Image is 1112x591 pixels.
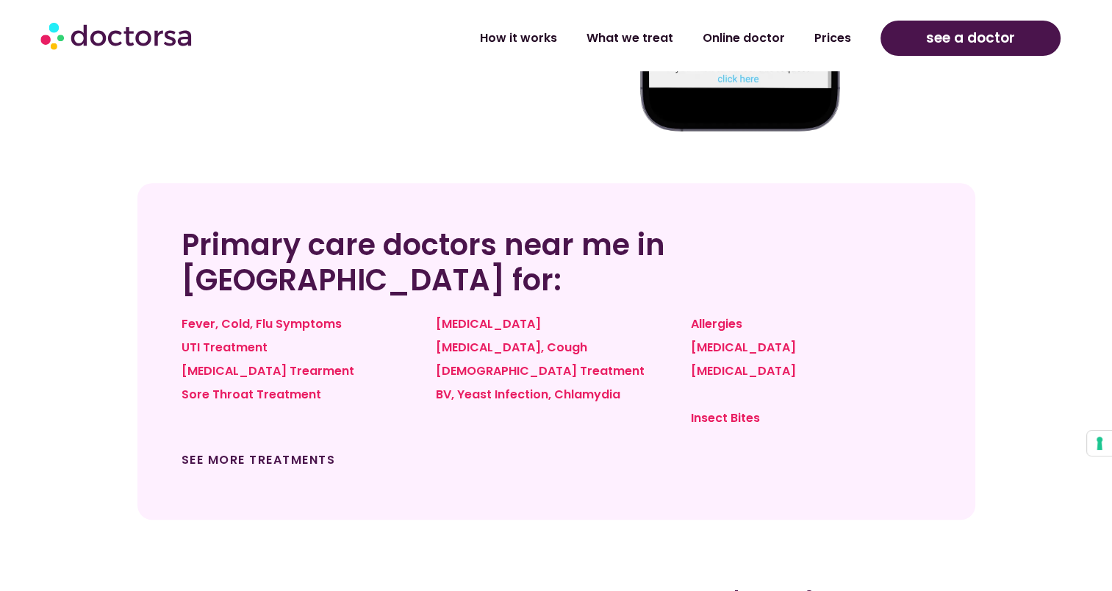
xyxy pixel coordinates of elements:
[548,386,620,403] a: , Chlamydia
[1087,431,1112,456] button: Your consent preferences for tracking technologies
[436,362,645,379] a: [DEMOGRAPHIC_DATA] Treatment
[926,26,1015,50] span: see a doctor
[691,362,796,379] a: [MEDICAL_DATA]
[182,386,321,403] a: Sore Throat Treatment
[880,21,1061,56] a: see a doctor
[436,339,587,356] a: [MEDICAL_DATA], Cough
[182,227,931,298] h2: Primary care doctors near me in [GEOGRAPHIC_DATA] for:
[182,339,268,356] a: UTI Treatment
[691,315,742,332] a: Allergies
[465,21,572,55] a: How it works
[688,21,800,55] a: Online doctor
[572,21,688,55] a: What we treat
[691,409,760,426] a: Insect Bites
[800,21,866,55] a: Prices
[182,362,354,379] a: [MEDICAL_DATA] Trearment
[293,21,866,55] nav: Menu
[182,315,342,332] a: Fever, Cold, Flu Symptoms
[182,451,336,468] a: See more treatments
[691,339,796,356] a: [MEDICAL_DATA]
[436,386,451,403] a: BV
[451,386,548,403] a: , Yeast Infection
[436,315,541,332] a: [MEDICAL_DATA]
